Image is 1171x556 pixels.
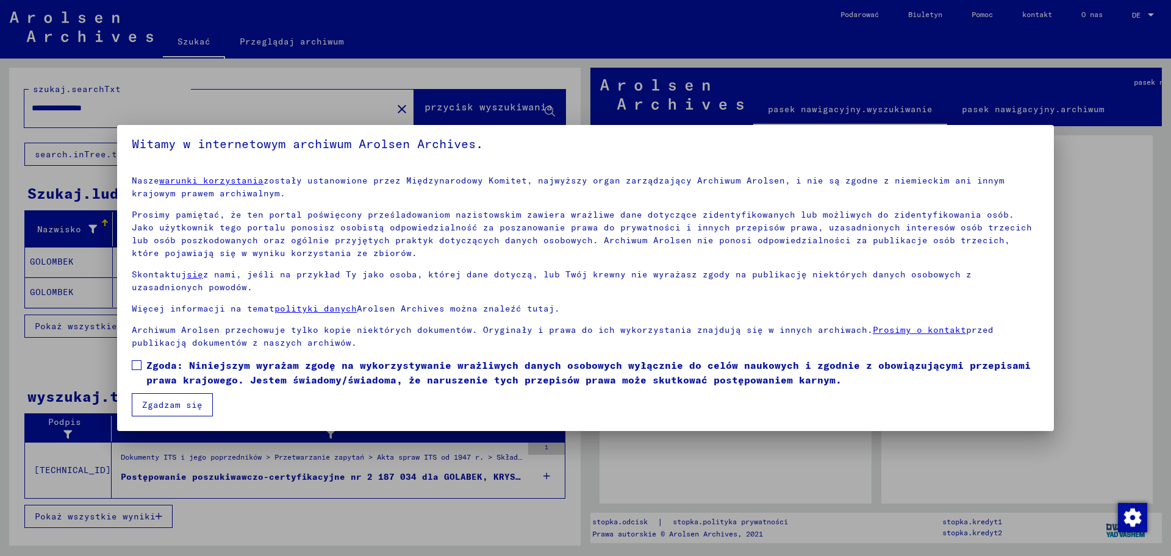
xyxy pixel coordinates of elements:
[132,175,159,186] font: Nasze
[132,269,187,280] font: Skontaktuj
[1117,502,1147,532] div: Zmiana zgody
[146,359,1031,386] font: Zgoda: Niniejszym wyrażam zgodę na wykorzystywanie wrażliwych danych osobowych wyłącznie do celów...
[274,303,357,314] a: polityki danych
[873,324,966,335] a: Prosimy o kontakt
[132,303,274,314] font: Więcej informacji na temat
[132,393,213,416] button: Zgadzam się
[159,175,263,186] a: warunki korzystania
[1118,503,1147,532] img: Zmiana zgody
[357,303,560,314] font: Arolsen Archives można znaleźć tutaj.
[142,399,202,410] font: Zgadzam się
[132,269,972,293] font: z nami, jeśli na przykład Ty jako osoba, której dane dotyczą, lub Twój krewny nie wyrażasz zgody ...
[132,136,483,151] font: Witamy w internetowym archiwum Arolsen Archives.
[132,209,1032,258] font: Prosimy pamiętać, że ten portal poświęcony prześladowaniom nazistowskim zawiera wrażliwe dane dot...
[132,324,873,335] font: Archiwum Arolsen przechowuje tylko kopie niektórych dokumentów. Oryginały i prawa do ich wykorzys...
[132,175,1004,199] font: zostały ustanowione przez Międzynarodowy Komitet, najwyższy organ zarządzający Archiwum Arolsen, ...
[187,269,203,280] a: się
